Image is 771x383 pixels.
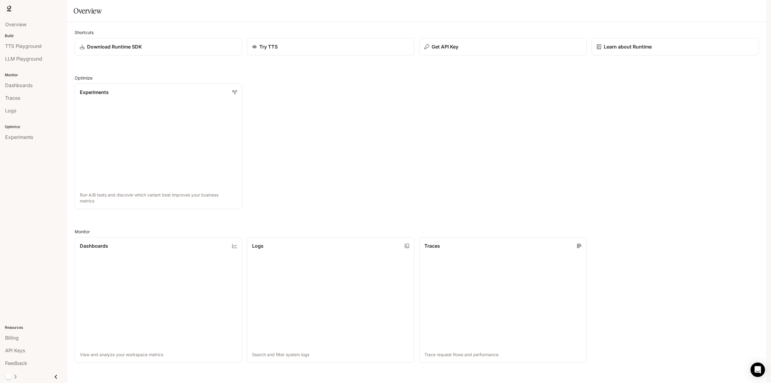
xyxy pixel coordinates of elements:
div: Open Intercom Messenger [751,363,765,377]
p: Run A/B tests and discover which variant best improves your business metrics [80,192,237,204]
h1: Overview [73,5,101,17]
p: Learn about Runtime [604,43,652,50]
p: Try TTS [259,43,278,50]
p: Logs [252,242,264,250]
h2: Shortcuts [75,29,759,36]
p: Dashboards [80,242,108,250]
p: Get API Key [432,43,458,50]
h2: Optimize [75,75,759,81]
p: Download Runtime SDK [87,43,142,50]
p: Trace request flows and performance [424,352,582,358]
a: LogsSearch and filter system logs [247,237,414,363]
a: ExperimentsRun A/B tests and discover which variant best improves your business metrics [75,83,242,209]
p: Traces [424,242,440,250]
a: Learn about Runtime [592,38,759,55]
a: DashboardsView and analyze your workspace metrics [75,237,242,363]
p: View and analyze your workspace metrics [80,352,237,358]
h2: Monitor [75,228,759,235]
a: Download Runtime SDK [75,38,242,55]
p: Experiments [80,89,109,96]
button: Get API Key [419,38,587,55]
a: Try TTS [247,38,414,55]
p: Search and filter system logs [252,352,409,358]
a: TracesTrace request flows and performance [419,237,587,363]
